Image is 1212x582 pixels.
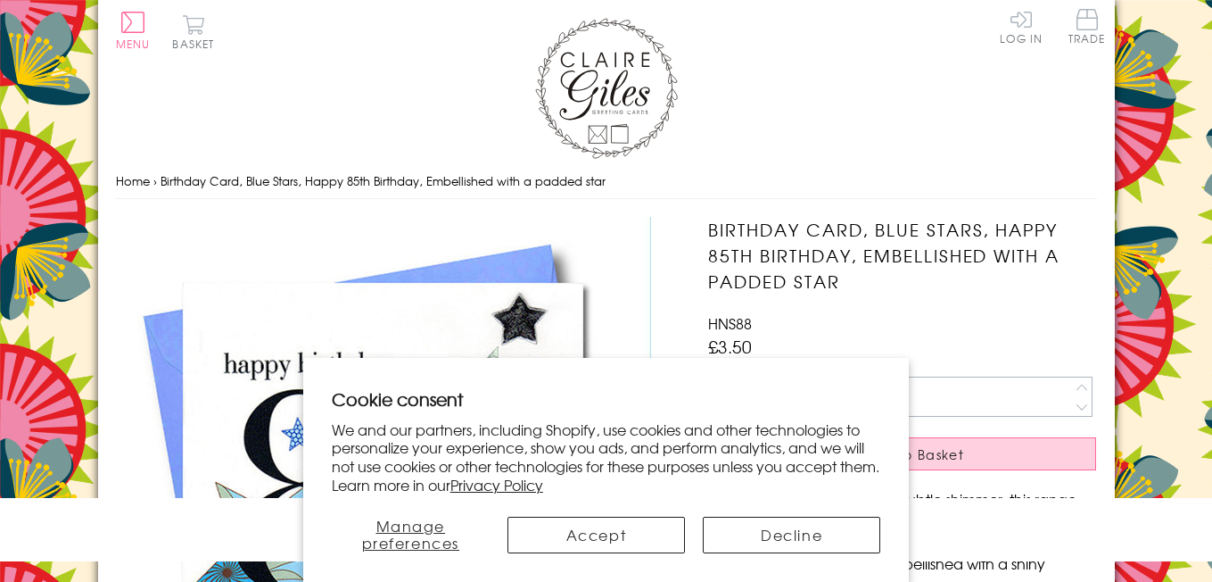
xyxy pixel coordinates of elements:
[153,172,157,189] span: ›
[169,14,218,49] button: Basket
[703,517,880,553] button: Decline
[1000,9,1043,44] a: Log In
[332,387,881,412] h2: Cookie consent
[708,312,752,334] span: HNS88
[450,474,543,495] a: Privacy Policy
[116,172,150,189] a: Home
[332,420,881,495] p: We and our partners, including Shopify, use cookies and other technologies to personalize your ex...
[116,163,1097,200] nav: breadcrumbs
[161,172,606,189] span: Birthday Card, Blue Stars, Happy 85th Birthday, Embellished with a padded star
[507,517,685,553] button: Accept
[862,445,964,463] span: Add to Basket
[535,18,678,159] img: Claire Giles Greetings Cards
[116,36,151,52] span: Menu
[332,517,490,553] button: Manage preferences
[708,334,752,359] span: £3.50
[362,515,460,553] span: Manage preferences
[116,12,151,49] button: Menu
[1068,9,1106,47] a: Trade
[708,217,1096,294] h1: Birthday Card, Blue Stars, Happy 85th Birthday, Embellished with a padded star
[1068,9,1106,44] span: Trade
